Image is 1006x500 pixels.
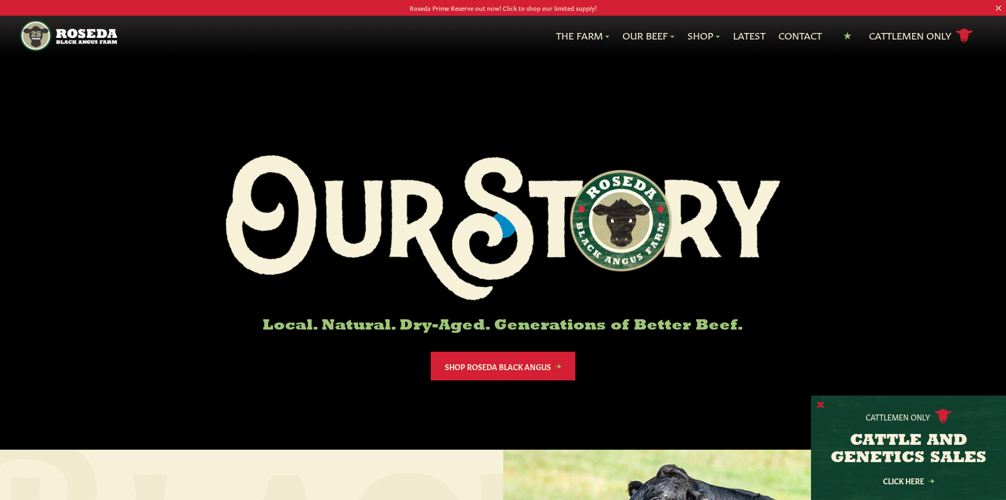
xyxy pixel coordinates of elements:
a: Contact [778,29,822,43]
span: T [471,104,491,128]
a: The Farm [556,29,609,43]
span: U [432,112,458,140]
span: S [453,107,475,132]
a: Shop [687,29,720,43]
h3: CATTLE AND GENETICS SALES [825,432,992,467]
p: Roseda Prime Reserve out now! Click to shop our limited supply! [50,2,956,14]
img: Roseda Black Aangus Farm [226,155,781,300]
span: T [499,104,516,126]
nav: Main Navigation [20,16,986,56]
img: cattle-icon.svg [934,409,952,424]
p: Cattlemen Only [866,411,930,422]
a: Latest [733,29,765,43]
a: Click Here [860,477,957,484]
span: S [533,108,554,133]
span: J [418,121,440,147]
span: E [563,120,588,147]
div: JUST TASTE [417,104,589,147]
a: Our Beef [622,29,674,43]
a: Shop Roseda Black Angus [431,352,575,380]
a: Cattlemen Only [869,27,973,45]
span: A [514,104,535,128]
button: X [817,400,825,411]
span: T [548,113,572,139]
img: https://roseda.com/wp-content/uploads/2021/05/roseda-25-header.png [20,20,117,51]
h6: Local. Natural. Dry-Aged. Generations of Better Beef. [226,318,781,334]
